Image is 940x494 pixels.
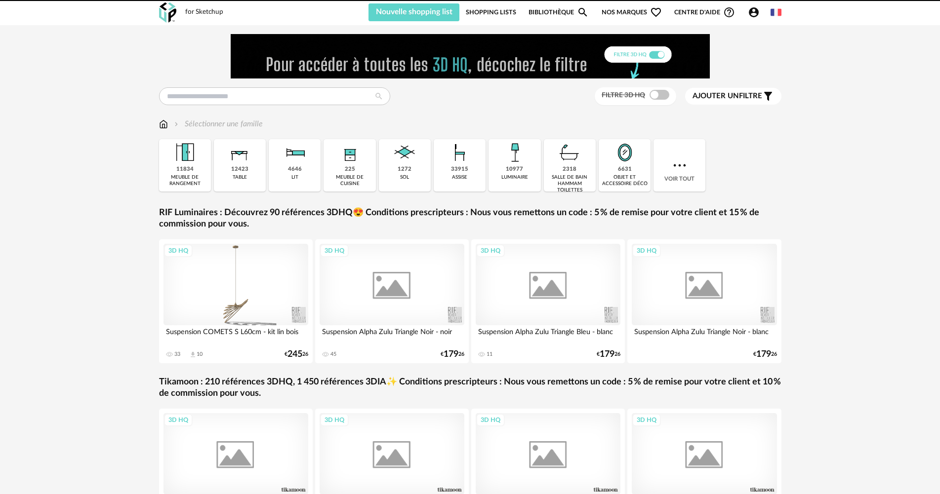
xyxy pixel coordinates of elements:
span: Ajouter un [693,92,739,100]
div: 33 [174,351,180,358]
div: luminaire [501,174,528,181]
div: 12423 [231,166,248,173]
img: Salle%20de%20bain.png [556,139,583,166]
span: Nos marques [602,3,662,21]
span: Download icon [189,351,197,358]
div: 3D HQ [632,414,661,426]
span: Account Circle icon [748,6,760,18]
span: 179 [756,351,771,358]
a: RIF Luminaires : Découvrez 90 références 3DHQ😍 Conditions prescripteurs : Nous vous remettons un ... [159,207,781,230]
img: svg+xml;base64,PHN2ZyB3aWR0aD0iMTYiIGhlaWdodD0iMTYiIHZpZXdCb3g9IjAgMCAxNiAxNiIgZmlsbD0ibm9uZSIgeG... [172,118,180,130]
img: Literie.png [282,139,308,166]
span: Centre d'aideHelp Circle Outline icon [674,6,735,18]
div: 11 [487,351,492,358]
img: more.7b13dc1.svg [671,156,689,174]
a: Shopping Lists [466,3,516,21]
button: Nouvelle shopping list [368,3,460,21]
div: objet et accessoire déco [602,174,648,187]
span: Magnify icon [577,6,589,18]
div: 3D HQ [164,414,193,426]
span: 179 [444,351,458,358]
span: Help Circle Outline icon [723,6,735,18]
div: Suspension COMETS S L60cm - kit lin bois [163,325,309,345]
div: Voir tout [654,139,705,191]
a: 3D HQ Suspension Alpha Zulu Triangle Bleu - blanc 11 €17926 [471,239,625,363]
span: Filter icon [762,90,774,102]
div: 3D HQ [632,244,661,257]
div: 3D HQ [320,414,349,426]
span: Account Circle icon [748,6,764,18]
span: Nouvelle shopping list [376,8,452,16]
img: FILTRE%20HQ%20NEW_V1%20(4).gif [231,34,710,78]
a: 3D HQ Suspension Alpha Zulu Triangle Noir - blanc €17926 [627,239,781,363]
span: filtre [693,91,762,101]
div: Sélectionner une famille [172,118,263,130]
img: Luminaire.png [501,139,528,166]
div: Suspension Alpha Zulu Triangle Bleu - blanc [476,325,621,345]
div: 1272 [398,166,411,173]
a: 3D HQ Suspension Alpha Zulu Triangle Noir - noir 45 €17926 [315,239,469,363]
img: Assise.png [447,139,473,166]
div: table [233,174,247,181]
a: BibliothèqueMagnify icon [529,3,589,21]
div: 6631 [618,166,632,173]
div: 3D HQ [476,414,505,426]
div: 45 [330,351,336,358]
div: 3D HQ [164,244,193,257]
div: meuble de rangement [162,174,208,187]
div: € 26 [441,351,464,358]
div: 10977 [506,166,523,173]
span: 179 [600,351,614,358]
div: 10 [197,351,203,358]
div: for Sketchup [185,8,223,17]
div: 4646 [288,166,302,173]
span: Filtre 3D HQ [602,92,645,99]
span: Heart Outline icon [650,6,662,18]
a: Tikamoon : 210 références 3DHQ, 1 450 références 3DIA✨ Conditions prescripteurs : Nous vous remet... [159,377,781,400]
div: salle de bain hammam toilettes [547,174,593,193]
div: 225 [345,166,355,173]
img: fr [771,7,781,18]
div: € 26 [285,351,308,358]
div: meuble de cuisine [327,174,372,187]
div: Suspension Alpha Zulu Triangle Noir - noir [320,325,465,345]
img: Table.png [226,139,253,166]
img: svg+xml;base64,PHN2ZyB3aWR0aD0iMTYiIGhlaWdodD0iMTciIHZpZXdCb3g9IjAgMCAxNiAxNyIgZmlsbD0ibm9uZSIgeG... [159,118,168,130]
div: sol [400,174,409,181]
div: assise [452,174,467,181]
img: OXP [159,2,176,23]
button: Ajouter unfiltre Filter icon [685,88,781,105]
div: 33915 [451,166,468,173]
img: Rangement.png [336,139,363,166]
a: 3D HQ Suspension COMETS S L60cm - kit lin bois 33 Download icon 10 €24526 [159,239,313,363]
div: 2318 [563,166,576,173]
div: € 26 [753,351,777,358]
div: 3D HQ [320,244,349,257]
span: 245 [287,351,302,358]
img: Sol.png [391,139,418,166]
img: Meuble%20de%20rangement.png [171,139,198,166]
div: lit [291,174,298,181]
div: Suspension Alpha Zulu Triangle Noir - blanc [632,325,777,345]
div: € 26 [597,351,620,358]
img: Miroir.png [612,139,638,166]
div: 3D HQ [476,244,505,257]
div: 11834 [176,166,194,173]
